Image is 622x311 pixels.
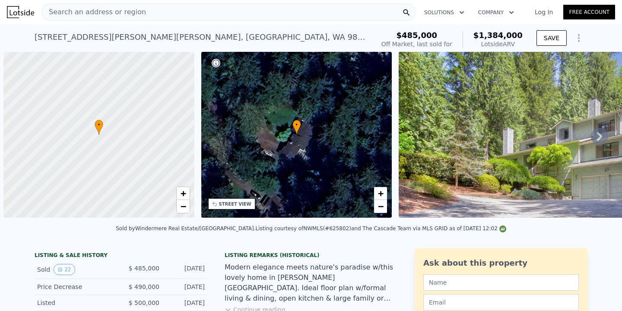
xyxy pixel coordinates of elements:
div: Off Market, last sold for [381,40,452,48]
div: LISTING & SALE HISTORY [35,252,207,260]
div: Listed [37,298,114,307]
span: • [292,121,301,129]
div: [DATE] [166,298,205,307]
div: • [95,120,103,135]
button: Show Options [570,29,587,47]
div: Sold [37,264,114,275]
input: Name [423,274,579,291]
div: [DATE] [166,264,205,275]
span: − [180,201,186,212]
span: • [95,121,103,129]
span: + [180,188,186,199]
span: $485,000 [397,31,438,40]
span: $ 485,000 [129,265,159,272]
div: Lotside ARV [473,40,523,48]
a: Free Account [563,5,615,19]
span: $ 500,000 [129,299,159,306]
button: View historical data [54,264,75,275]
img: Lotside [7,6,34,18]
div: [STREET_ADDRESS][PERSON_NAME][PERSON_NAME] , [GEOGRAPHIC_DATA] , WA 98053 [35,31,368,43]
div: STREET VIEW [219,201,251,207]
span: + [378,188,384,199]
span: Search an address or region [42,7,146,17]
div: [DATE] [166,282,205,291]
div: Modern elegance meets nature's paradise w/this lovely home in [PERSON_NAME][GEOGRAPHIC_DATA]. Ide... [225,262,397,304]
a: Zoom out [177,200,190,213]
a: Zoom in [177,187,190,200]
span: − [378,201,384,212]
div: Listing courtesy of NWMLS (#625802) and The Cascade Team via MLS GRID as of [DATE] 12:02 [256,225,506,232]
button: SAVE [536,30,567,46]
div: Sold by Windermere Real Estate/[GEOGRAPHIC_DATA] . [116,225,255,232]
div: Listing Remarks (Historical) [225,252,397,259]
span: $1,384,000 [473,31,523,40]
a: Zoom in [374,187,387,200]
span: $ 490,000 [129,283,159,290]
div: • [292,120,301,135]
input: Email [423,294,579,311]
a: Zoom out [374,200,387,213]
a: Log In [524,8,563,16]
button: Company [471,5,521,20]
div: Ask about this property [423,257,579,269]
img: NWMLS Logo [499,225,506,232]
div: Price Decrease [37,282,114,291]
button: Solutions [417,5,471,20]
